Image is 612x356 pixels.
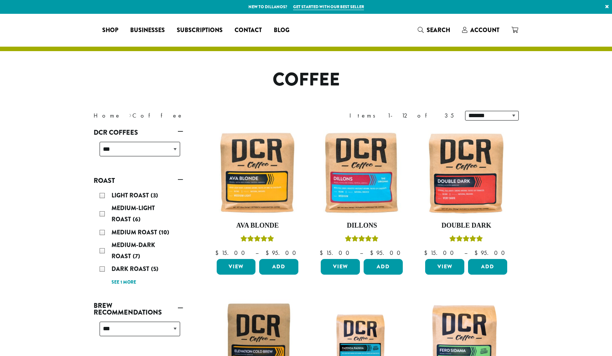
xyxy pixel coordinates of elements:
a: Roast [94,174,183,187]
span: Dark Roast [112,265,151,273]
img: Dillons-12oz-300x300.jpg [319,130,405,216]
span: $ [266,249,272,257]
a: Get started with our best seller [293,4,364,10]
a: View [321,259,360,275]
span: Contact [235,26,262,35]
a: Search [412,24,456,36]
button: Add [364,259,403,275]
span: Shop [102,26,118,35]
span: Medium-Light Roast [112,204,155,224]
span: › [129,109,132,120]
span: – [360,249,363,257]
div: Brew Recommendations [94,319,183,345]
span: – [255,249,258,257]
a: DCR Coffees [94,126,183,139]
button: Add [468,259,507,275]
span: Search [427,26,450,34]
span: (3) [151,191,158,200]
bdi: 95.00 [474,249,508,257]
span: $ [320,249,326,257]
a: See 1 more [112,279,136,286]
div: Roast [94,187,183,290]
img: Ava-Blonde-12oz-1-300x300.jpg [214,130,300,216]
a: Shop [96,24,124,36]
span: (6) [133,215,141,224]
a: Double DarkRated 4.50 out of 5 [423,130,509,256]
bdi: 15.00 [424,249,457,257]
div: DCR Coffees [94,139,183,165]
bdi: 15.00 [320,249,353,257]
span: (7) [133,252,140,260]
bdi: 95.00 [266,249,299,257]
div: Rated 5.00 out of 5 [345,234,379,246]
span: Account [470,26,499,34]
h4: Ava Blonde [215,222,301,230]
a: View [425,259,464,275]
a: Ava BlondeRated 5.00 out of 5 [215,130,301,256]
h4: Double Dark [423,222,509,230]
span: Subscriptions [177,26,223,35]
span: $ [370,249,376,257]
h4: Dillons [319,222,405,230]
span: – [464,249,467,257]
h1: Coffee [88,69,524,91]
span: Light Roast [112,191,151,200]
bdi: 15.00 [215,249,248,257]
span: $ [424,249,430,257]
span: Medium Roast [112,228,159,237]
bdi: 95.00 [370,249,404,257]
span: $ [215,249,222,257]
a: DillonsRated 5.00 out of 5 [319,130,405,256]
div: Rated 4.50 out of 5 [449,234,483,246]
div: Rated 5.00 out of 5 [241,234,274,246]
span: Blog [274,26,289,35]
span: $ [474,249,481,257]
a: Brew Recommendations [94,299,183,319]
span: Medium-Dark Roast [112,241,155,260]
a: View [217,259,256,275]
a: Home [94,112,121,119]
button: Add [259,259,298,275]
img: Double-Dark-12oz-300x300.jpg [423,130,509,216]
div: Items 1-12 of 35 [349,111,454,120]
span: Businesses [130,26,165,35]
span: (10) [159,228,169,237]
span: (5) [151,265,159,273]
nav: Breadcrumb [94,111,295,120]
